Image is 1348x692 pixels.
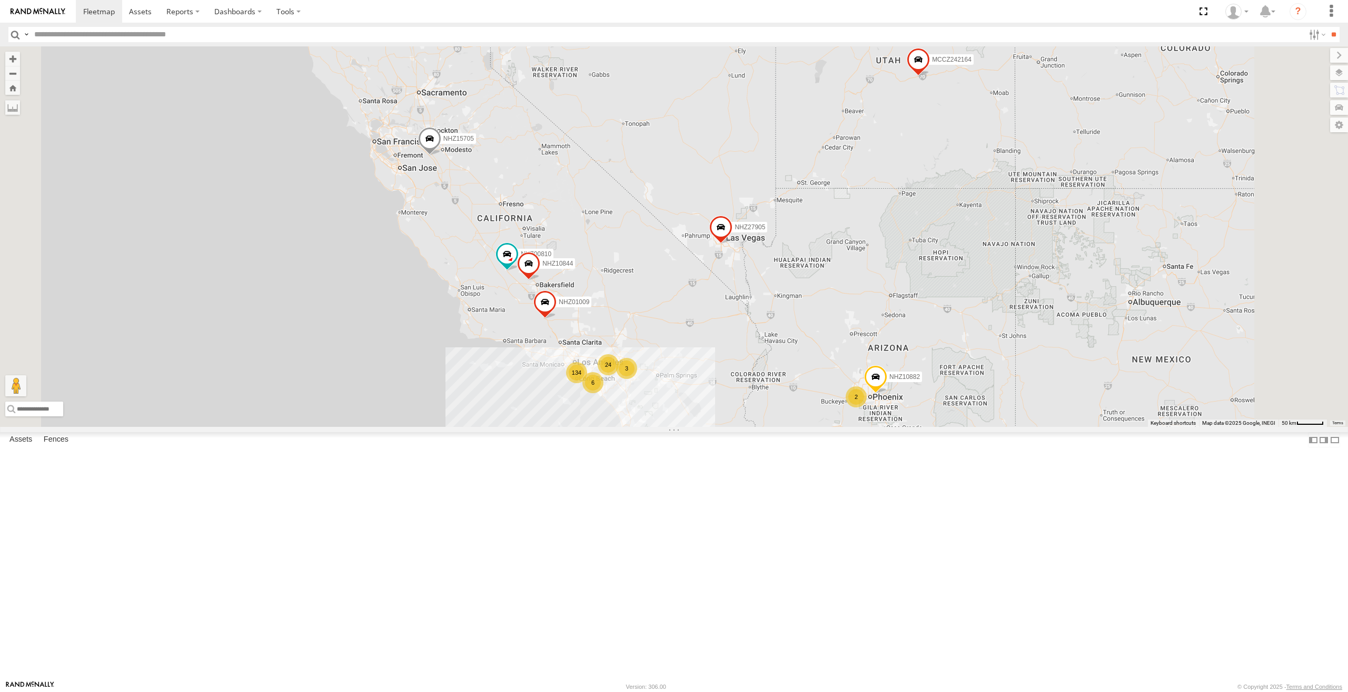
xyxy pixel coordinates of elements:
[1151,420,1196,427] button: Keyboard shortcuts
[5,52,20,66] button: Zoom in
[598,354,619,375] div: 24
[22,27,31,42] label: Search Query
[626,684,666,690] div: Version: 306.00
[5,100,20,115] label: Measure
[889,373,920,381] span: NHZ10882
[1278,420,1327,427] button: Map Scale: 50 km per 48 pixels
[1319,432,1329,447] label: Dock Summary Table to the Right
[1282,420,1296,426] span: 50 km
[1305,27,1327,42] label: Search Filter Options
[1290,3,1306,20] i: ?
[735,223,765,231] span: NHZ27905
[1222,4,1252,20] div: Zulema McIntosch
[1202,420,1275,426] span: Map data ©2025 Google, INEGI
[1330,118,1348,132] label: Map Settings
[1332,421,1343,425] a: Terms (opens in new tab)
[5,66,20,81] button: Zoom out
[932,56,972,63] span: MCCZ242164
[11,8,65,15] img: rand-logo.svg
[582,372,603,393] div: 6
[38,433,74,447] label: Fences
[521,250,551,258] span: NHZ00810
[6,681,54,692] a: Visit our Website
[1308,432,1319,447] label: Dock Summary Table to the Left
[1286,684,1342,690] a: Terms and Conditions
[443,135,474,142] span: NHZ15705
[542,260,573,267] span: NHZ10844
[616,358,637,379] div: 3
[5,375,26,396] button: Drag Pegman onto the map to open Street View
[5,81,20,95] button: Zoom Home
[566,362,587,383] div: 134
[1237,684,1342,690] div: © Copyright 2025 -
[846,386,867,407] div: 2
[4,433,37,447] label: Assets
[1330,432,1340,447] label: Hide Summary Table
[559,298,589,306] span: NHZ01009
